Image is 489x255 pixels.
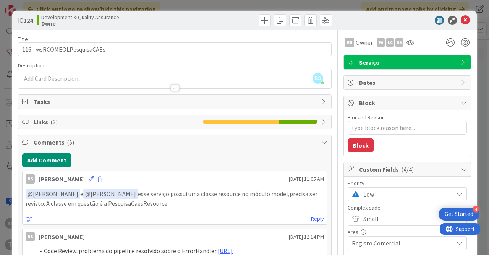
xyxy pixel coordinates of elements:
div: Get Started [445,210,473,218]
label: Blocked Reason [348,114,385,121]
div: LC [386,38,394,47]
span: Serviço [359,58,457,67]
span: Dates [359,78,457,87]
input: type card name here... [18,42,332,56]
label: Title [18,36,28,42]
span: Development & Quality Assurance [41,14,119,20]
a: [URL] [218,247,233,255]
span: Registo Comercial [352,238,450,249]
div: FA [377,38,385,47]
span: Comments [34,138,317,147]
div: [PERSON_NAME] [39,232,85,241]
b: Done [41,20,119,26]
button: Add Comment [22,153,71,167]
span: Support [16,1,35,10]
span: [DATE] 11:05 AM [289,175,324,183]
span: @ [85,190,91,198]
div: Area [348,229,467,235]
b: 124 [24,16,33,24]
span: ( 5 ) [67,138,74,146]
span: Block [359,98,457,107]
div: Priority [348,180,467,186]
span: [DATE] 12:14 PM [289,233,324,241]
div: Open Get Started checklist, remaining modules: 4 [439,208,479,221]
span: Custom Fields [359,165,457,174]
span: ID [18,16,33,25]
span: Links [34,117,199,127]
div: 4 [473,206,479,213]
div: [PERSON_NAME] [39,174,85,184]
span: Owner [356,38,373,47]
div: BS [395,38,403,47]
p: e esse serviço possui uma classe resource no módulo model,precisa ser revisto. A classe em questã... [26,189,324,208]
span: [PERSON_NAME] [28,190,78,198]
span: ( 4/4 ) [401,166,414,173]
button: Block [348,138,374,152]
span: Description [18,62,44,69]
span: ( 3 ) [50,118,58,126]
a: Reply [311,214,324,224]
span: @ [28,190,33,198]
div: Complexidade [348,205,467,210]
div: RB [345,38,354,47]
span: Tasks [34,97,317,106]
span: BS [313,73,323,84]
div: RB [26,232,35,241]
span: Low [363,189,450,200]
span: Small [363,213,450,224]
div: BS [26,174,35,184]
span: [PERSON_NAME] [85,190,136,198]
